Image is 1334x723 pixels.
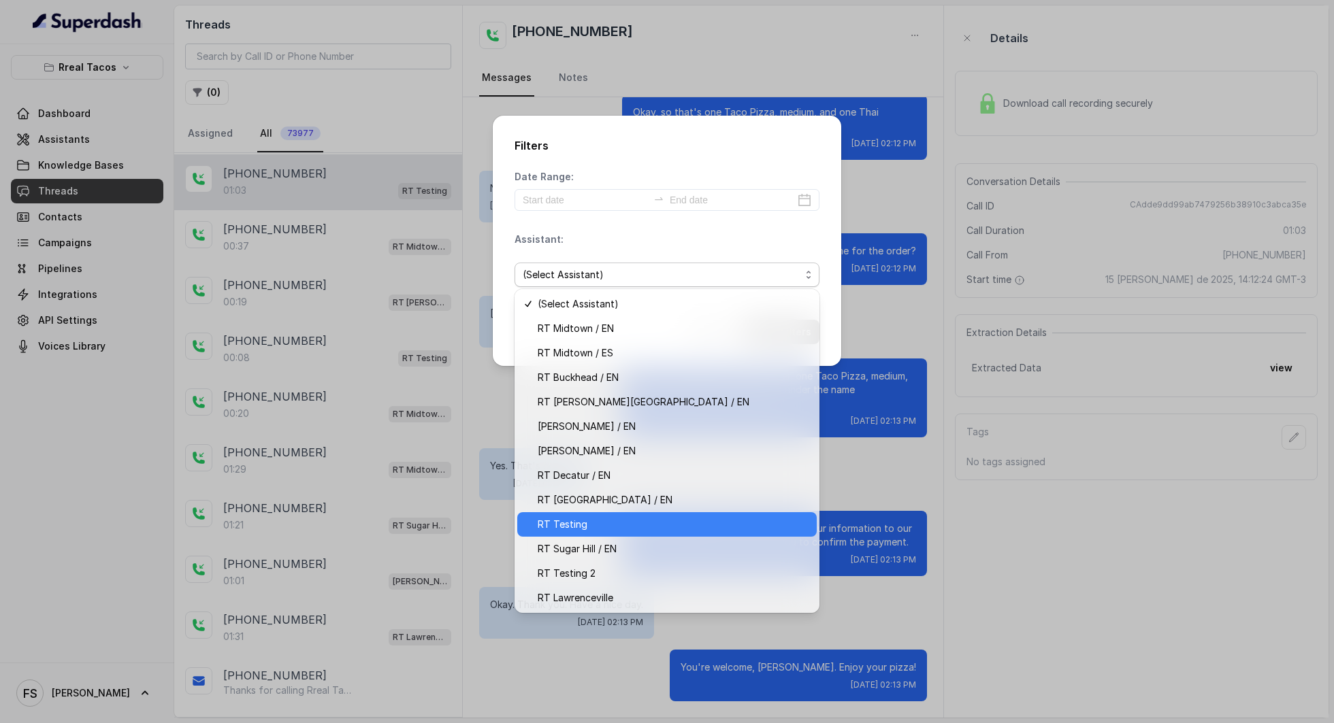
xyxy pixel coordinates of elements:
span: RT Testing [538,516,809,533]
div: (Select Assistant) [515,289,819,613]
span: RT Midtown / EN [538,320,809,337]
span: RT Midtown / ES [538,345,809,361]
span: (Select Assistant) [523,267,800,283]
button: (Select Assistant) [515,263,819,287]
span: RT Lawrenceville [538,590,809,606]
span: RT [GEOGRAPHIC_DATA] / EN [538,492,809,508]
span: RT Testing 2 [538,565,809,582]
span: RT Buckhead / EN [538,369,809,386]
span: [PERSON_NAME] / EN [538,418,809,435]
span: RT [PERSON_NAME][GEOGRAPHIC_DATA] / EN [538,394,809,410]
span: (Select Assistant) [538,296,809,312]
span: RT Sugar Hill / EN [538,541,809,557]
span: [PERSON_NAME] / EN [538,443,809,459]
span: RT Decatur / EN [538,467,809,484]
